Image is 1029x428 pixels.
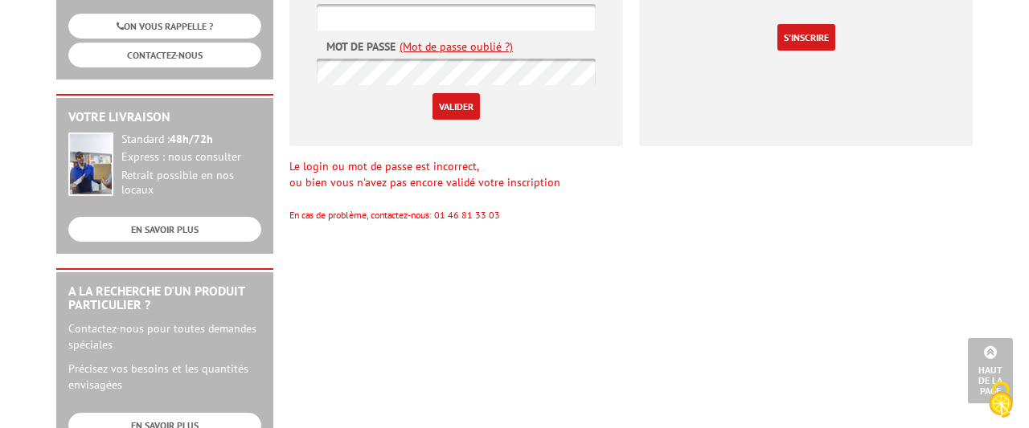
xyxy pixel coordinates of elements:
input: Valider [433,93,480,120]
a: S'inscrire [777,24,835,51]
div: Express : nous consulter [121,150,261,165]
img: Cookies (fenêtre modale) [981,380,1021,420]
span: En cas de problème, contactez-nous: 01 46 81 33 03 [289,209,500,221]
a: Haut de la page [968,338,1013,404]
a: EN SAVOIR PLUS [68,217,261,242]
div: Le login ou mot de passe est incorrect, ou bien vous n'avez pas encore validé votre inscription [289,158,973,222]
img: widget-livraison.jpg [68,132,113,196]
strong: 48h/72h [170,132,213,146]
p: Contactez-nous pour toutes demandes spéciales [68,320,261,353]
button: Cookies (fenêtre modale) [973,373,1029,428]
p: Précisez vos besoins et les quantités envisagées [68,361,261,393]
label: Mot de passe [326,39,396,55]
a: ON VOUS RAPPELLE ? [68,14,261,39]
h2: Votre livraison [68,110,261,124]
div: Standard : [121,132,261,147]
div: Retrait possible en nos locaux [121,169,261,198]
h2: A la recherche d'un produit particulier ? [68,284,261,312]
a: CONTACTEZ-NOUS [68,43,261,67]
a: (Mot de passe oublié ?) [400,39,513,55]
